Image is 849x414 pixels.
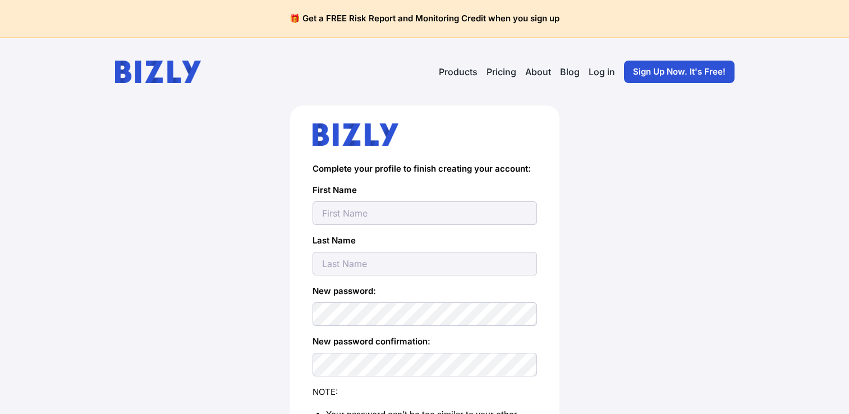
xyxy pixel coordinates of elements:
a: Log in [589,65,615,79]
a: About [525,65,551,79]
h4: 🎁 Get a FREE Risk Report and Monitoring Credit when you sign up [13,13,836,24]
div: NOTE: [313,385,537,399]
input: First Name [313,201,537,225]
a: Pricing [487,65,516,79]
label: New password confirmation: [313,335,537,348]
input: Last Name [313,252,537,275]
label: Last Name [313,234,537,247]
label: First Name [313,183,537,197]
a: Blog [560,65,580,79]
button: Products [439,65,478,79]
img: bizly_logo.svg [313,123,399,146]
h4: Complete your profile to finish creating your account: [313,164,537,174]
label: New password: [313,284,537,298]
a: Sign Up Now. It's Free! [624,61,735,83]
